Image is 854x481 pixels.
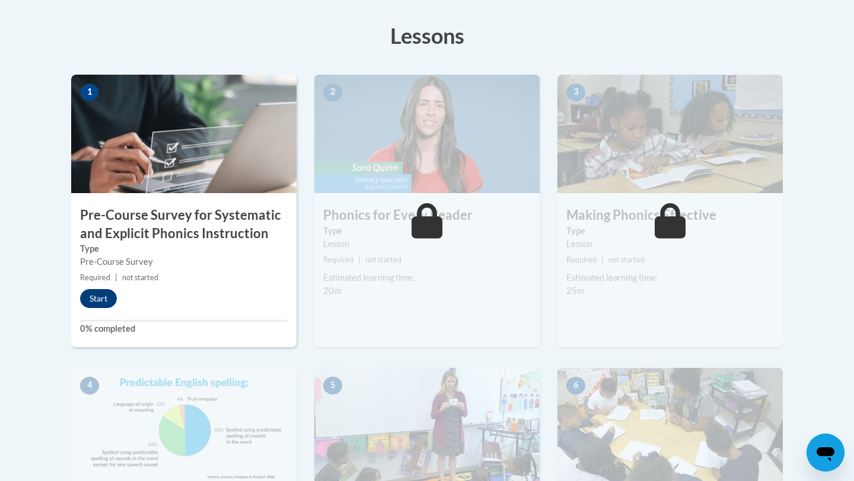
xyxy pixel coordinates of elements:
[365,255,401,264] span: not started
[323,238,531,251] div: Lesson
[80,242,288,255] label: Type
[80,255,288,268] div: Pre-Course Survey
[115,273,117,282] span: |
[80,289,117,308] button: Start
[608,255,645,264] span: not started
[314,75,540,193] img: Course Image
[80,322,288,335] label: 0% completed
[323,225,531,238] label: Type
[323,271,531,284] div: Estimated learning time:
[601,255,604,264] span: |
[557,206,783,225] h3: Making Phonics Effective
[80,273,110,282] span: Required
[566,84,585,101] span: 3
[566,271,774,284] div: Estimated learning time:
[71,75,297,193] img: Course Image
[566,377,585,395] span: 6
[323,84,342,101] span: 2
[71,206,297,243] h3: Pre-Course Survey for Systematic and Explicit Phonics Instruction
[566,286,584,296] span: 25m
[566,238,774,251] div: Lesson
[122,273,158,282] span: not started
[323,377,342,395] span: 5
[80,84,99,101] span: 1
[807,434,845,472] iframe: Button to launch messaging window
[323,286,341,296] span: 20m
[566,225,774,238] label: Type
[323,255,353,264] span: Required
[80,377,99,395] span: 4
[566,255,597,264] span: Required
[314,206,540,225] h3: Phonics for Every Reader
[557,75,783,193] img: Course Image
[71,21,783,50] h3: Lessons
[358,255,361,264] span: |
